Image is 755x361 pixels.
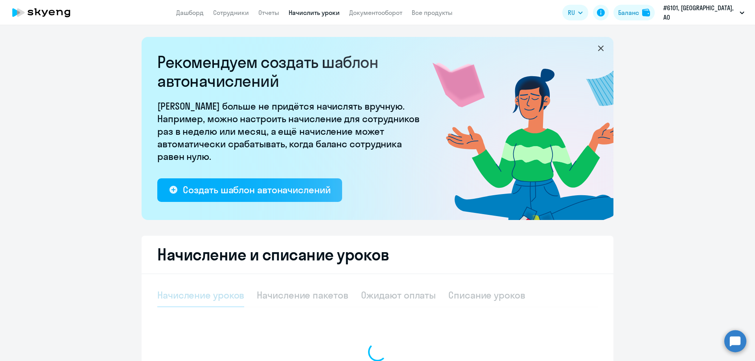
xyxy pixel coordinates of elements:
span: RU [568,8,575,17]
a: Сотрудники [213,9,249,16]
button: Балансbalance [613,5,655,20]
button: Создать шаблон автоначислений [157,178,342,202]
h2: Начисление и списание уроков [157,245,598,264]
a: Все продукты [412,9,453,16]
div: Создать шаблон автоначислений [183,183,330,196]
p: [PERSON_NAME] больше не придётся начислять вручную. Например, можно настроить начисление для сотр... [157,100,425,163]
a: Отчеты [258,9,279,16]
button: RU [562,5,588,20]
a: Дашборд [176,9,204,16]
a: Начислить уроки [289,9,340,16]
div: Баланс [618,8,639,17]
a: Документооборот [349,9,402,16]
h2: Рекомендуем создать шаблон автоначислений [157,53,425,90]
p: #6101, [GEOGRAPHIC_DATA], АО [663,3,737,22]
button: #6101, [GEOGRAPHIC_DATA], АО [659,3,748,22]
img: balance [642,9,650,16]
